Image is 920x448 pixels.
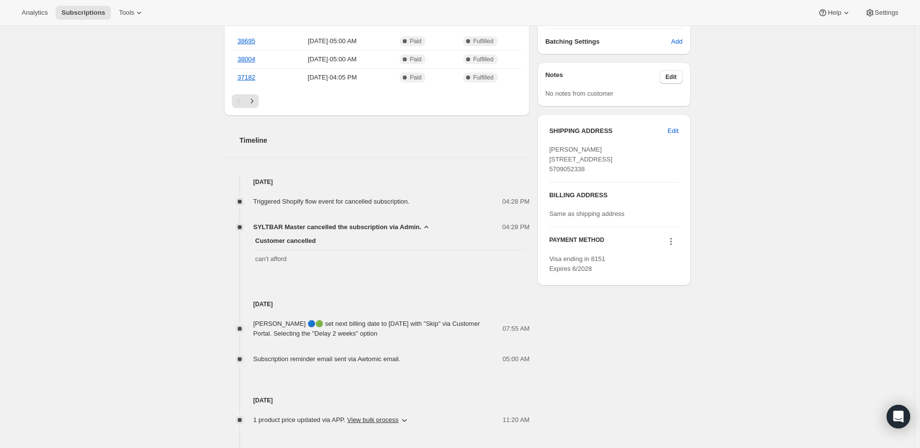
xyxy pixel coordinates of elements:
div: Open Intercom Messenger [887,405,910,428]
span: Subscriptions [61,9,105,17]
h4: [DATE] [224,299,530,309]
span: 07:55 AM [502,324,530,334]
span: Same as shipping address [549,210,624,217]
span: can’t afford [255,254,526,264]
span: [PERSON_NAME] 🔵🟢 set next billing date to [DATE] with "Skip" via Customer Portal. Selecting the "... [253,320,480,337]
h4: [DATE] [224,395,530,405]
span: SYLTBAR Master cancelled the subscription via Admin. [253,222,421,232]
span: 05:00 AM [502,354,530,364]
span: Fulfilled [473,55,493,63]
span: 04:28 PM [502,222,530,232]
span: Triggered Shopify flow event for cancelled subscription. [253,198,410,205]
h4: [DATE] [224,177,530,187]
span: [PERSON_NAME] [STREET_ADDRESS] 5709052338 [549,146,613,173]
span: Edit [668,126,678,136]
button: 1 product price updated via APP. View bulk process [248,412,416,428]
span: Settings [875,9,898,17]
h3: BILLING ADDRESS [549,190,678,200]
span: Paid [410,74,421,81]
span: [DATE] · 05:00 AM [284,54,381,64]
span: Paid [410,55,421,63]
span: 1 product price updated via APP . [253,415,399,425]
button: Analytics [16,6,54,20]
button: Help [812,6,857,20]
h6: Batching Settings [545,37,671,47]
span: Customer cancelled [255,236,526,246]
span: Add [671,37,682,47]
span: Fulfilled [473,74,493,81]
span: 11:20 AM [502,415,530,425]
button: Edit [660,70,683,84]
span: [DATE] · 05:00 AM [284,36,381,46]
span: 04:28 PM [502,197,530,207]
span: Analytics [22,9,48,17]
span: Paid [410,37,421,45]
span: Tools [119,9,134,17]
h3: PAYMENT METHOD [549,236,604,249]
button: View bulk process [347,416,399,423]
span: Subscription reminder email sent via Awtomic email. [253,355,401,363]
h3: SHIPPING ADDRESS [549,126,668,136]
button: Edit [662,123,684,139]
h3: Notes [545,70,660,84]
a: 38695 [238,37,255,45]
button: Subscriptions [56,6,111,20]
button: Tools [113,6,150,20]
span: [DATE] · 04:05 PM [284,73,381,82]
span: Edit [666,73,677,81]
button: Next [245,94,259,108]
span: Help [828,9,841,17]
button: Add [665,34,688,50]
h2: Timeline [240,135,530,145]
span: Fulfilled [473,37,493,45]
button: SYLTBAR Master cancelled the subscription via Admin. [253,222,431,232]
button: Settings [859,6,904,20]
span: Visa ending in 8151 Expires 6/2028 [549,255,605,272]
nav: Pagination [232,94,522,108]
a: 37182 [238,74,255,81]
span: No notes from customer [545,90,613,97]
a: 38004 [238,55,255,63]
